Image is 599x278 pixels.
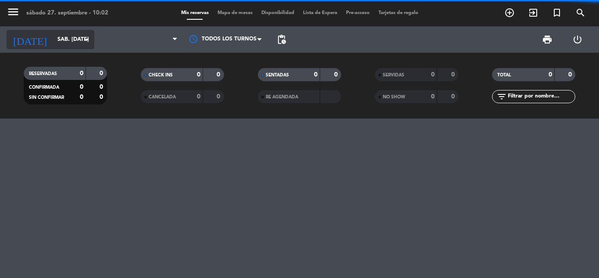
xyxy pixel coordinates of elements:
span: Pre-acceso [342,11,374,15]
strong: 0 [334,72,339,78]
i: filter_list [496,91,507,102]
strong: 0 [568,72,574,78]
strong: 0 [451,72,456,78]
strong: 0 [431,94,435,100]
span: Tarjetas de regalo [374,11,423,15]
i: turned_in_not [552,7,562,18]
span: RE AGENDADA [266,95,298,99]
span: CONFIRMADA [29,85,59,90]
i: add_circle_outline [504,7,515,18]
span: NO SHOW [383,95,405,99]
strong: 0 [314,72,317,78]
span: pending_actions [276,34,287,45]
span: SERVIDAS [383,73,404,77]
span: CANCELADA [149,95,176,99]
strong: 0 [431,72,435,78]
button: menu [7,5,20,22]
strong: 0 [80,84,83,90]
span: Mapa de mesas [213,11,257,15]
strong: 0 [100,70,105,76]
span: TOTAL [497,73,511,77]
div: sábado 27. septiembre - 10:02 [26,9,108,18]
span: print [542,34,553,45]
span: SENTADAS [266,73,289,77]
i: exit_to_app [528,7,538,18]
strong: 0 [451,94,456,100]
strong: 0 [217,94,222,100]
strong: 0 [80,94,83,100]
div: LOG OUT [562,26,592,53]
strong: 0 [217,72,222,78]
span: CHECK INS [149,73,173,77]
i: arrow_drop_down [82,34,92,45]
i: search [575,7,586,18]
strong: 0 [549,72,552,78]
strong: 0 [197,72,200,78]
input: Filtrar por nombre... [507,92,575,101]
strong: 0 [100,94,105,100]
span: Lista de Espera [299,11,342,15]
span: RESERVADAS [29,72,57,76]
span: SIN CONFIRMAR [29,95,64,100]
i: [DATE] [7,30,53,49]
i: menu [7,5,20,18]
i: power_settings_new [572,34,583,45]
span: Disponibilidad [257,11,299,15]
strong: 0 [100,84,105,90]
strong: 0 [197,94,200,100]
strong: 0 [80,70,83,76]
span: Mis reservas [177,11,213,15]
